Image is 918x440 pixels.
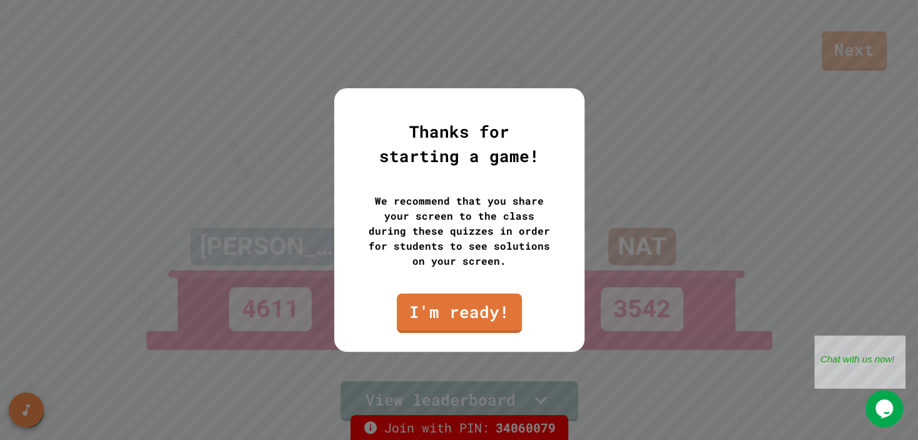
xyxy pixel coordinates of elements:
[397,294,522,333] a: I'm ready!
[814,335,905,389] iframe: chat widget
[865,390,905,427] iframe: chat widget
[365,120,553,168] div: Thanks for starting a game!
[365,193,553,269] div: We recommend that you share your screen to the class during these quizzes in order for students t...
